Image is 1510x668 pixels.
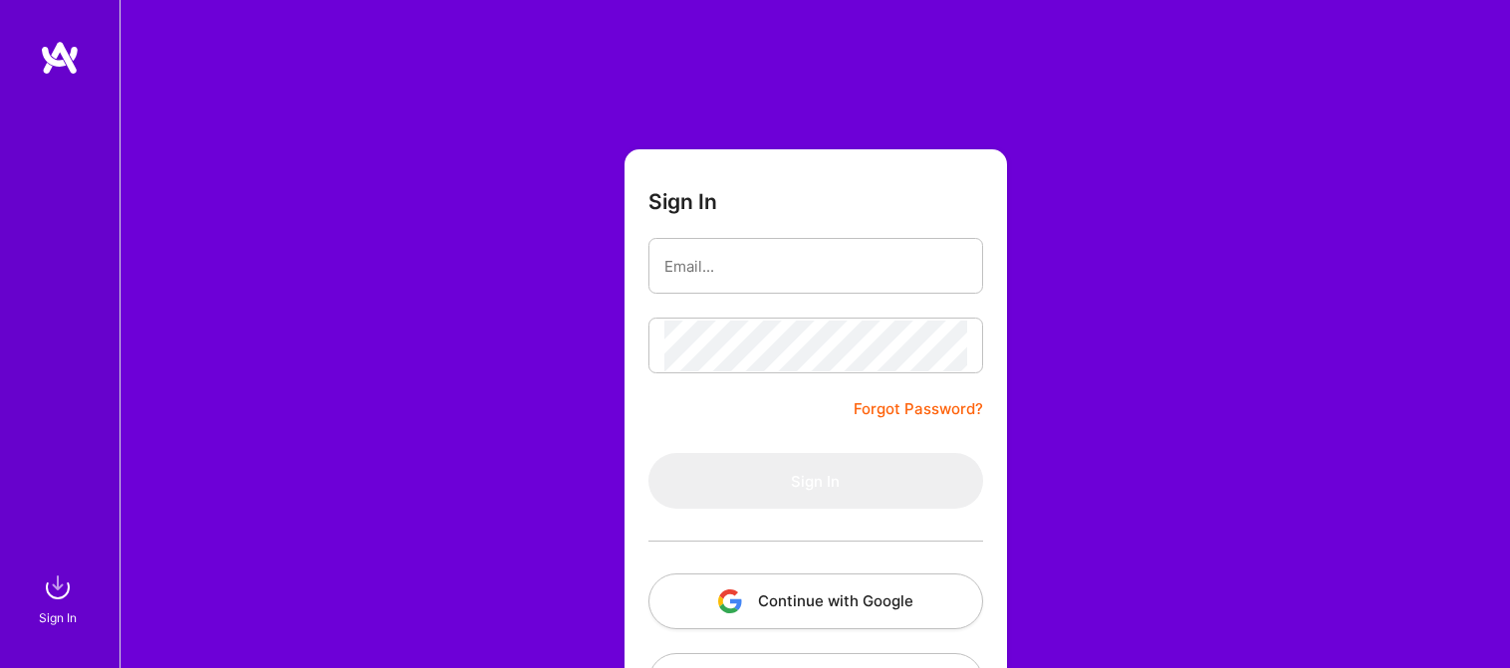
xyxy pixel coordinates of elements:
input: Email... [664,241,967,292]
img: icon [718,589,742,613]
div: Sign In [39,607,77,628]
a: Forgot Password? [854,397,983,421]
img: sign in [38,567,78,607]
img: logo [40,40,80,76]
a: sign inSign In [42,567,78,628]
button: Sign In [648,453,983,509]
h3: Sign In [648,189,717,214]
button: Continue with Google [648,573,983,629]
